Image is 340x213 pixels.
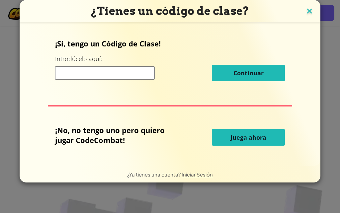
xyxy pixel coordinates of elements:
[212,129,285,146] button: Juega ahora
[55,125,179,145] p: ¡No, no tengo uno pero quiero jugar CodeCombat!
[91,4,249,18] span: ¿Tienes un código de clase?
[55,55,102,63] label: Introdúcelo aquí:
[212,65,285,81] button: Continuar
[127,171,182,177] span: ¿Ya tienes una cuenta?
[233,69,264,77] span: Continuar
[182,171,213,177] a: Iniciar Sesión
[230,133,266,141] span: Juega ahora
[305,7,314,17] img: close icon
[55,38,285,48] p: ¡Sí, tengo un Código de Clase!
